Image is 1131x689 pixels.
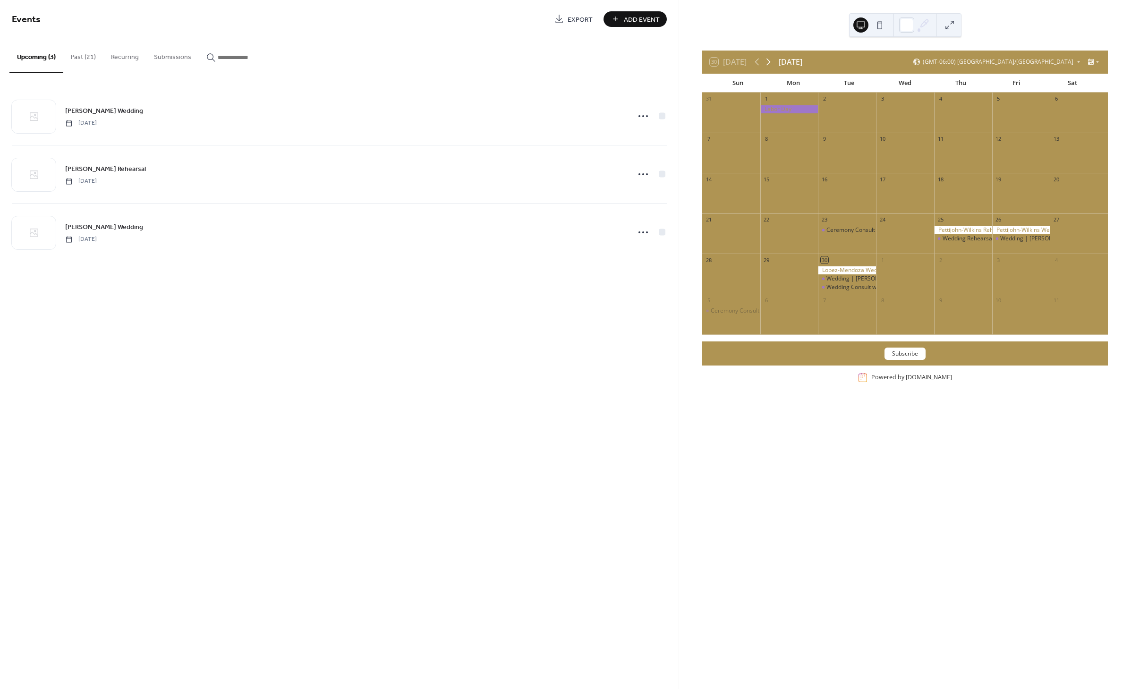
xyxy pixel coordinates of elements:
[821,256,828,264] div: 30
[1053,256,1060,264] div: 4
[923,59,1073,65] span: (GMT-06:00) [GEOGRAPHIC_DATA]/[GEOGRAPHIC_DATA]
[547,11,600,27] a: Export
[1000,235,1125,243] div: Wedding | [PERSON_NAME] & [PERSON_NAME]
[763,216,770,223] div: 22
[12,10,41,29] span: Events
[995,136,1002,143] div: 12
[1053,176,1060,183] div: 20
[705,176,712,183] div: 14
[710,74,765,93] div: Sun
[995,176,1002,183] div: 19
[763,297,770,304] div: 6
[879,216,886,223] div: 24
[989,74,1045,93] div: Fri
[705,297,712,304] div: 5
[871,374,952,382] div: Powered by
[906,374,952,382] a: [DOMAIN_NAME]
[934,226,992,234] div: Pettijohn-Wilkins Reharsal
[65,106,143,116] span: [PERSON_NAME] Wedding
[821,176,828,183] div: 16
[65,119,97,128] span: [DATE]
[763,136,770,143] div: 8
[763,176,770,183] div: 15
[1045,74,1100,93] div: Sat
[995,256,1002,264] div: 3
[65,105,143,116] a: [PERSON_NAME] Wedding
[937,297,944,304] div: 9
[9,38,63,73] button: Upcoming (3)
[765,74,821,93] div: Mon
[937,216,944,223] div: 25
[884,348,926,360] button: Subscribe
[763,256,770,264] div: 29
[818,275,876,283] div: Wedding | Dakota & Jose
[705,256,712,264] div: 28
[818,283,876,291] div: Wedding Consult w/Rev. Benae | Elora & Tallulah
[937,95,944,102] div: 4
[821,95,828,102] div: 2
[937,256,944,264] div: 2
[826,275,952,283] div: Wedding | [PERSON_NAME] & [PERSON_NAME]
[702,307,760,315] div: Ceremony Consult w/Rev. Benae | Riley & Reese
[821,74,877,93] div: Tue
[818,226,876,234] div: Ceremony Consult w/Rev. Benae | Dakota & Jose
[65,235,97,244] span: [DATE]
[879,136,886,143] div: 10
[995,216,1002,223] div: 26
[1053,95,1060,102] div: 6
[877,74,933,93] div: Wed
[1053,136,1060,143] div: 13
[65,164,146,174] span: [PERSON_NAME] Rehearsal
[934,235,992,243] div: Wedding Rehearsal Carol & Brady
[826,283,1025,291] div: Wedding Consult w/[PERSON_NAME] | [PERSON_NAME] & [PERSON_NAME]
[818,266,876,274] div: Lopez-Mendoza Wedding
[937,176,944,183] div: 18
[879,297,886,304] div: 8
[760,105,818,113] div: Labor Day
[937,136,944,143] div: 11
[879,256,886,264] div: 1
[763,95,770,102] div: 1
[624,15,660,25] span: Add Event
[604,11,667,27] button: Add Event
[826,226,1003,234] div: Ceremony Consult w/[PERSON_NAME] | Dakota & [PERSON_NAME]
[992,235,1050,243] div: Wedding | Carol & Brady
[821,136,828,143] div: 9
[705,136,712,143] div: 7
[705,95,712,102] div: 31
[1053,216,1060,223] div: 27
[943,235,1091,243] div: Wedding Rehearsal [PERSON_NAME] & [PERSON_NAME]
[63,38,103,72] button: Past (21)
[568,15,593,25] span: Export
[711,307,913,315] div: Ceremony Consult w/[PERSON_NAME] | [PERSON_NAME] & [PERSON_NAME]
[992,226,1050,234] div: Pettijohn-Wilkins Wedding
[146,38,199,72] button: Submissions
[879,95,886,102] div: 3
[821,216,828,223] div: 23
[879,176,886,183] div: 17
[65,177,97,186] span: [DATE]
[779,56,802,68] div: [DATE]
[933,74,989,93] div: Thu
[995,95,1002,102] div: 5
[995,297,1002,304] div: 10
[65,222,143,232] span: [PERSON_NAME] Wedding
[821,297,828,304] div: 7
[705,216,712,223] div: 21
[103,38,146,72] button: Recurring
[1053,297,1060,304] div: 11
[65,163,146,174] a: [PERSON_NAME] Rehearsal
[65,221,143,232] a: [PERSON_NAME] Wedding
